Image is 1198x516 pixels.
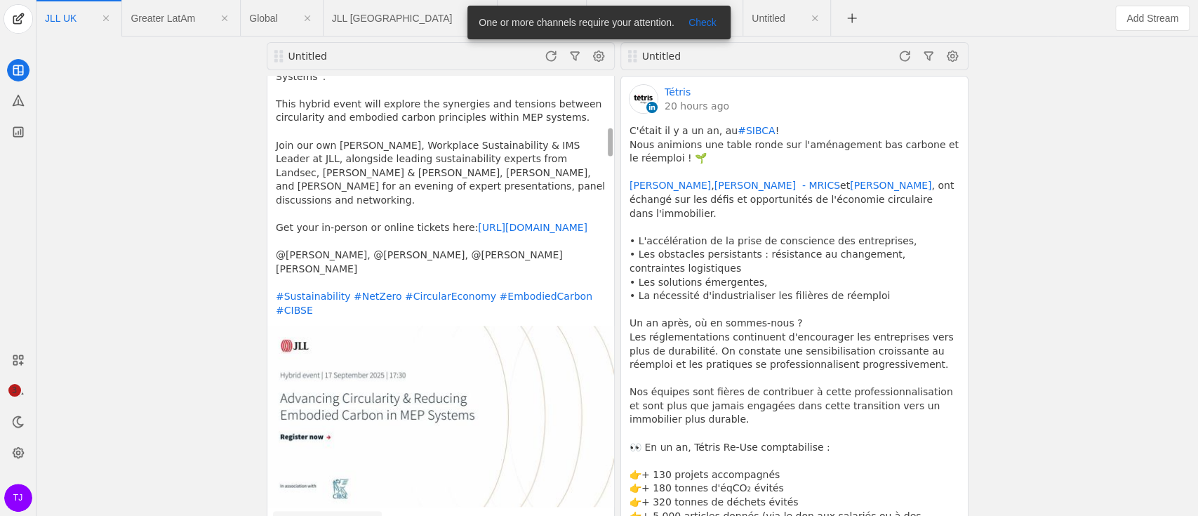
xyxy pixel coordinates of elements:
[630,180,711,191] a: [PERSON_NAME]
[276,291,351,302] a: #Sustainability
[839,12,865,23] app-icon-button: New Tab
[714,180,839,191] a: [PERSON_NAME] - MRICS
[665,99,729,113] a: 20 hours ago
[249,13,277,23] span: Click to edit name
[276,29,606,317] pre: Join us on [DATE] as we host the Sustainability Special Interest Group at our [GEOGRAPHIC_DATA] o...
[404,291,495,302] a: #CircularEconomy
[802,6,827,31] app-icon-button: Close Tab
[630,85,658,113] img: cache
[4,484,32,512] button: TJ
[1115,6,1190,31] button: Add Stream
[752,13,785,23] span: Click to edit name
[850,180,931,191] a: [PERSON_NAME]
[288,49,455,63] div: Untitled
[267,326,614,507] img: undefined
[212,6,237,31] app-icon-button: Close Tab
[93,6,119,31] app-icon-button: Close Tab
[1126,11,1178,25] span: Add Stream
[131,13,195,23] span: Click to edit name
[467,6,680,39] div: One or more channels require your attention.
[499,291,592,302] a: #EmbodiedCarbon
[642,49,809,63] div: Untitled
[688,15,717,29] span: Check
[8,384,21,397] span: 3
[478,222,587,233] a: [URL][DOMAIN_NAME]
[276,305,313,316] a: #CIBSE
[738,125,775,136] a: #SIBCA
[353,291,401,302] a: #NetZero
[332,13,453,23] span: Click to edit name
[295,6,320,31] app-icon-button: Close Tab
[665,85,691,99] a: Tétris
[680,14,725,31] button: Check
[45,13,76,23] span: Click to edit name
